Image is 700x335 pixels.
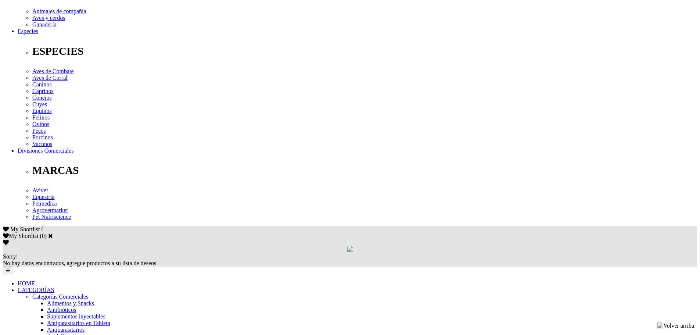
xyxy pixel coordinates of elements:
a: Especies [18,28,38,34]
label: 0 [42,233,45,239]
p: MARCAS [32,164,697,177]
a: Caprinos [32,88,54,94]
div: No hay datos encontrados, agregue productos a su lista de deseos [3,253,697,267]
a: Cerrar [48,233,53,239]
label: My Shortlist [3,233,38,239]
a: Felinos [32,114,50,121]
a: Antiparasitarios en Tableta [47,320,110,326]
a: HOME [18,280,35,286]
a: Aves de Combate [32,68,74,74]
a: Animales de compañía [32,8,86,14]
img: loading.gif [347,246,353,252]
a: Alimentos y Snacks [47,300,94,306]
a: Vacunos [32,141,52,147]
a: Equinos [32,108,51,114]
a: Aves y cerdos [32,15,65,21]
a: Ovinos [32,121,49,127]
p: ESPECIES [32,45,697,57]
a: CATEGORÍAS [18,287,54,293]
a: Antiparasitarios [47,327,85,333]
a: Equestria [32,194,54,200]
a: Peces [32,128,46,134]
span: ( ) [40,233,47,239]
a: Antibióticos [47,307,76,313]
img: Volver arriba [657,322,694,329]
a: Cuyes [32,101,47,107]
span: 0 [41,226,44,232]
a: Porcinos [32,134,53,140]
a: Pet Nutriscience [32,214,71,220]
a: Ganadería [32,21,57,28]
span: Sorry! [3,253,18,260]
a: Aves de Corral [32,75,68,81]
span: My Shortlist [10,226,40,232]
button: ☰ [3,267,13,274]
a: Caninos [32,81,51,88]
a: Categorías Comerciales [32,293,88,300]
a: Conejos [32,95,51,101]
a: Divisiones Comerciales [18,147,73,154]
a: Petmedica [32,200,57,207]
a: Avivet [32,187,48,193]
a: Agrovetmarket [32,207,68,213]
a: Suplementos inyectables [47,313,105,320]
